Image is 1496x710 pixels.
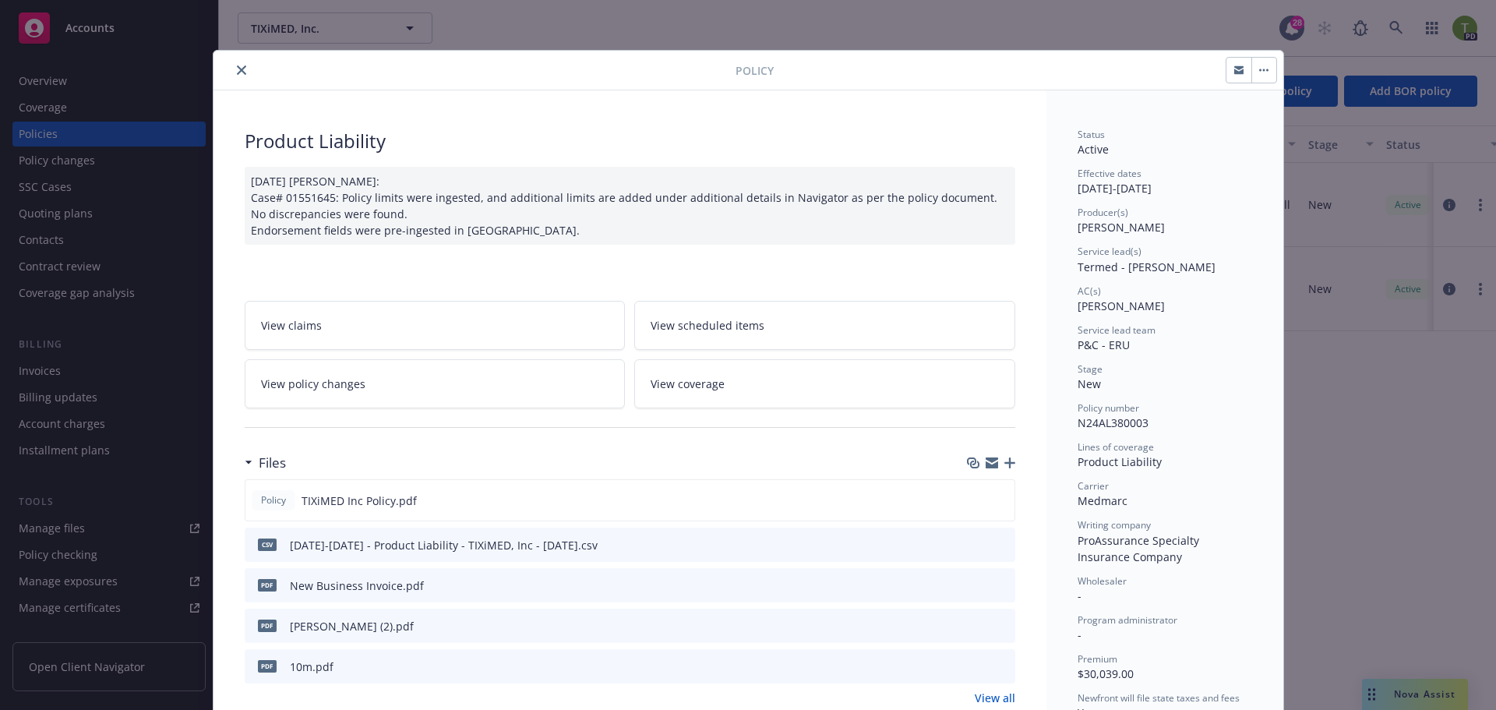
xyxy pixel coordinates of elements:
[1078,220,1165,235] span: [PERSON_NAME]
[258,539,277,550] span: csv
[258,660,277,672] span: pdf
[1078,613,1177,627] span: Program administrator
[1078,128,1105,141] span: Status
[1078,533,1202,564] span: ProAssurance Specialty Insurance Company
[1078,691,1240,705] span: Newfront will file state taxes and fees
[975,690,1015,706] a: View all
[245,301,626,350] a: View claims
[1078,401,1139,415] span: Policy number
[969,493,982,509] button: download file
[261,376,365,392] span: View policy changes
[290,537,598,553] div: [DATE]-[DATE] - Product Liability - TIXiMED, Inc - [DATE].csv
[634,301,1015,350] a: View scheduled items
[1078,627,1081,642] span: -
[1078,362,1103,376] span: Stage
[970,537,983,553] button: download file
[1078,167,1141,180] span: Effective dates
[245,359,626,408] a: View policy changes
[261,317,322,334] span: View claims
[651,317,764,334] span: View scheduled items
[1078,260,1215,274] span: Termed - [PERSON_NAME]
[736,62,774,79] span: Policy
[1078,415,1148,430] span: N24AL380003
[651,376,725,392] span: View coverage
[1078,245,1141,258] span: Service lead(s)
[995,537,1009,553] button: preview file
[1078,323,1156,337] span: Service lead team
[970,578,983,594] button: download file
[245,167,1015,245] div: [DATE] [PERSON_NAME]: Case# 01551645: Policy limits were ingested, and additional limits are adde...
[259,453,286,473] h3: Files
[1078,574,1127,588] span: Wholesaler
[258,620,277,631] span: pdf
[1078,142,1109,157] span: Active
[290,578,424,594] div: New Business Invoice.pdf
[1078,284,1101,298] span: AC(s)
[995,578,1009,594] button: preview file
[634,359,1015,408] a: View coverage
[1078,337,1130,352] span: P&C - ERU
[258,493,289,507] span: Policy
[1078,518,1151,532] span: Writing company
[1078,493,1127,508] span: Medmarc
[970,659,983,675] button: download file
[1078,652,1117,666] span: Premium
[232,61,251,79] button: close
[245,128,1015,154] div: Product Liability
[1078,588,1081,603] span: -
[258,579,277,591] span: pdf
[1078,376,1101,391] span: New
[245,453,286,473] div: Files
[290,659,333,675] div: 10m.pdf
[1078,167,1252,196] div: [DATE] - [DATE]
[995,659,1009,675] button: preview file
[290,618,414,634] div: [PERSON_NAME] (2).pdf
[994,493,1008,509] button: preview file
[1078,298,1165,313] span: [PERSON_NAME]
[1078,440,1154,454] span: Lines of coverage
[995,618,1009,634] button: preview file
[1078,454,1252,470] div: Product Liability
[1078,666,1134,681] span: $30,039.00
[302,493,417,509] span: TIXiMED Inc Policy.pdf
[1078,479,1109,493] span: Carrier
[1078,206,1128,219] span: Producer(s)
[970,618,983,634] button: download file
